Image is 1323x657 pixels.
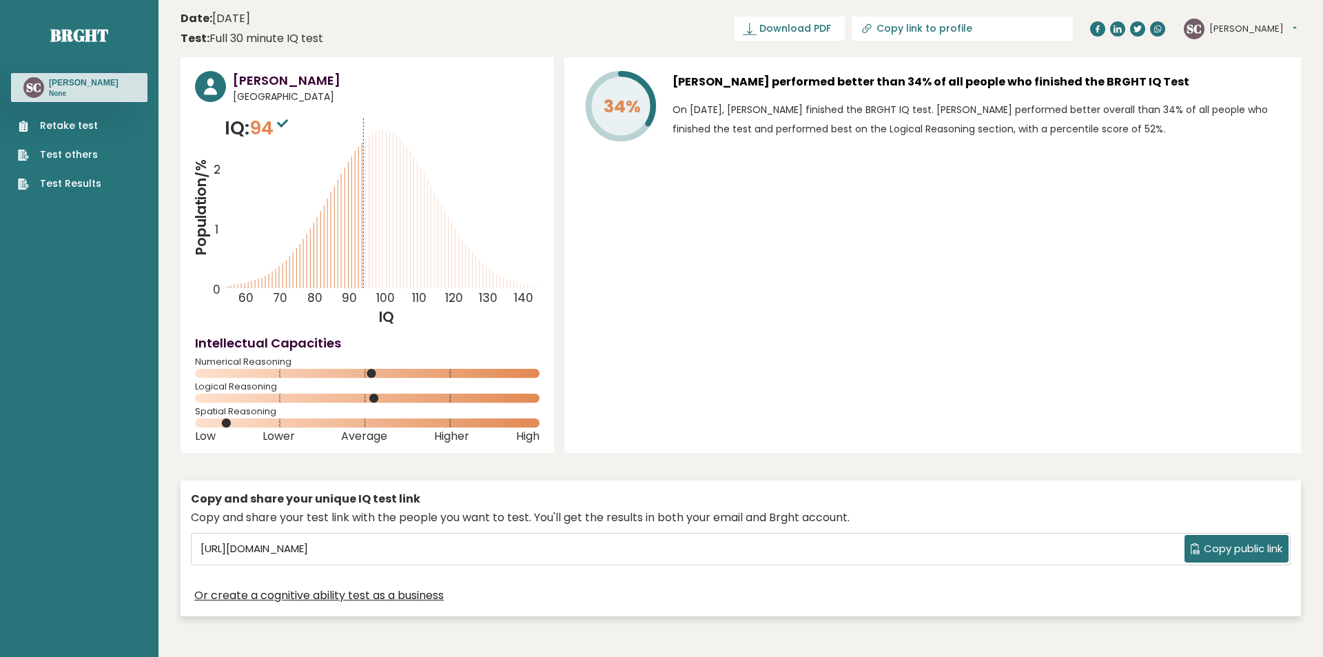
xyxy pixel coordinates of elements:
span: Download PDF [759,21,831,36]
tspan: 34% [604,94,641,119]
h3: [PERSON_NAME] [49,77,119,88]
a: Retake test [18,119,101,133]
a: Or create a cognitive ability test as a business [194,587,444,604]
p: IQ: [225,114,291,142]
p: None [49,89,119,99]
tspan: 60 [238,290,254,307]
tspan: 0 [213,282,220,299]
span: 94 [249,115,291,141]
tspan: 90 [342,290,357,307]
text: SC [1187,20,1202,36]
tspan: Population/% [191,159,211,256]
tspan: IQ [379,307,394,327]
tspan: 110 [412,290,427,307]
a: Brght [50,24,108,46]
tspan: 70 [274,290,288,307]
h3: [PERSON_NAME] [233,71,540,90]
a: Test Results [18,176,101,191]
h4: Intellectual Capacities [195,334,540,352]
tspan: 120 [446,290,464,307]
tspan: 2 [214,161,220,178]
p: On [DATE], [PERSON_NAME] finished the BRGHT IQ test. [PERSON_NAME] performed better overall than ... [673,100,1286,139]
tspan: 1 [215,221,218,238]
span: [GEOGRAPHIC_DATA] [233,90,540,104]
button: Copy public link [1184,535,1289,563]
h3: [PERSON_NAME] performed better than 34% of all people who finished the BRGHT IQ Test [673,71,1286,93]
span: Higher [434,434,469,439]
span: Low [195,434,216,439]
div: Copy and share your test link with the people you want to test. You'll get the results in both yo... [191,509,1291,526]
b: Test: [181,30,209,46]
span: Average [341,434,387,439]
a: Download PDF [735,17,845,41]
tspan: 140 [515,290,534,307]
span: Numerical Reasoning [195,359,540,365]
button: [PERSON_NAME] [1209,22,1297,36]
span: Logical Reasoning [195,384,540,390]
div: Copy and share your unique IQ test link [191,491,1291,507]
text: SC [26,79,41,95]
a: Test others [18,148,101,162]
tspan: 80 [308,290,323,307]
span: High [516,434,540,439]
time: [DATE] [181,10,250,27]
span: Lower [263,434,295,439]
tspan: 130 [480,290,498,307]
tspan: 100 [376,290,395,307]
span: Spatial Reasoning [195,409,540,414]
div: Full 30 minute IQ test [181,30,323,47]
b: Date: [181,10,212,26]
span: Copy public link [1204,541,1282,557]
